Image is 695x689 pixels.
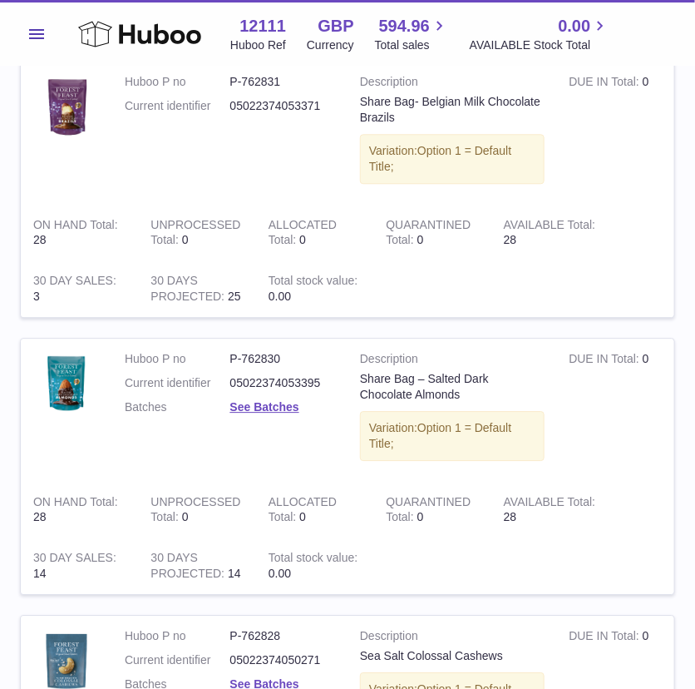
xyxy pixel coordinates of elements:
strong: Total stock value [269,274,357,291]
span: 0.00 [269,567,291,580]
dd: P-762828 [230,628,336,644]
strong: QUARANTINED Total [386,495,471,528]
a: 594.96 Total sales [375,15,449,53]
span: 0.00 [558,15,590,37]
div: Share Bag- Belgian Milk Chocolate Brazils [360,94,545,126]
td: 28 [21,205,138,261]
dd: 05022374050271 [230,652,336,668]
strong: Description [360,74,545,94]
strong: Description [360,628,545,648]
dd: 05022374053395 [230,375,336,391]
dt: Huboo P no [125,628,230,644]
strong: Description [360,351,545,371]
a: 0.00 AVAILABLE Stock Total [470,15,610,53]
dt: Current identifier [125,652,230,668]
span: AVAILABLE Stock Total [470,37,610,53]
strong: 30 DAYS PROJECTED [150,274,228,307]
dt: Current identifier [125,375,230,391]
td: 0 [256,482,373,538]
strong: 30 DAY SALES [33,274,116,291]
div: Variation: [360,411,545,461]
td: 28 [491,205,609,261]
strong: UNPROCESSED Total [150,495,240,528]
td: 3 [21,260,138,317]
div: Sea Salt Colossal Cashews [360,648,545,664]
img: product image [33,74,100,141]
span: Option 1 = Default Title; [369,144,511,173]
strong: 12111 [239,15,286,37]
strong: 30 DAYS PROJECTED [150,551,228,584]
div: Currency [307,37,354,53]
span: 0 [417,233,424,246]
td: 25 [138,260,255,317]
div: Variation: [360,134,545,184]
strong: DUE IN Total [569,75,643,92]
span: 0 [417,510,424,523]
div: Huboo Ref [230,37,286,53]
a: See Batches [230,400,299,414]
strong: GBP [318,15,353,37]
span: Option 1 = Default Title; [369,421,511,450]
span: 594.96 [379,15,430,37]
td: 14 [138,538,255,594]
dd: 05022374053371 [230,98,336,114]
strong: ON HAND Total [33,218,118,235]
dt: Huboo P no [125,351,230,367]
strong: AVAILABLE Total [504,495,596,513]
dt: Current identifier [125,98,230,114]
strong: Total stock value [269,551,357,568]
img: product image [33,351,100,418]
td: 0 [557,339,674,481]
strong: ALLOCATED Total [269,495,337,528]
dd: P-762830 [230,351,336,367]
td: 28 [21,482,138,538]
strong: DUE IN Total [569,352,643,369]
div: Share Bag – Salted Dark Chocolate Almonds [360,371,545,403]
span: Total sales [375,37,449,53]
span: 0.00 [269,290,291,303]
strong: UNPROCESSED Total [150,218,240,251]
strong: AVAILABLE Total [504,218,596,235]
dt: Huboo P no [125,74,230,90]
td: 0 [256,205,373,261]
td: 0 [138,482,255,538]
td: 0 [138,205,255,261]
strong: DUE IN Total [569,629,643,647]
strong: ALLOCATED Total [269,218,337,251]
dt: Batches [125,399,230,415]
strong: 30 DAY SALES [33,551,116,568]
td: 14 [21,538,138,594]
td: 0 [557,62,674,204]
strong: QUARANTINED Total [386,218,471,251]
td: 28 [491,482,609,538]
dd: P-762831 [230,74,336,90]
strong: ON HAND Total [33,495,118,513]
